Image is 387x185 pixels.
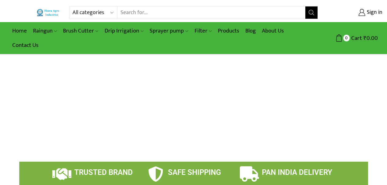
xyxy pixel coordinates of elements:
[343,35,350,41] span: 0
[259,24,287,38] a: About Us
[168,168,221,177] span: SAFE SHIPPING
[30,24,60,38] a: Raingun
[147,24,191,38] a: Sprayer pump
[74,168,133,177] span: TRUSTED BRAND
[60,24,101,38] a: Brush Cutter
[363,33,378,43] bdi: 0.00
[363,33,367,43] span: ₹
[242,24,259,38] a: Blog
[192,24,215,38] a: Filter
[117,6,305,19] input: Search for...
[365,9,382,17] span: Sign in
[327,7,382,18] a: Sign in
[262,168,332,177] span: PAN INDIA DELIVERY
[9,38,42,52] a: Contact Us
[102,24,147,38] a: Drip Irrigation
[9,24,30,38] a: Home
[324,33,378,44] a: 0 Cart ₹0.00
[305,6,318,19] button: Search button
[350,34,362,42] span: Cart
[215,24,242,38] a: Products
